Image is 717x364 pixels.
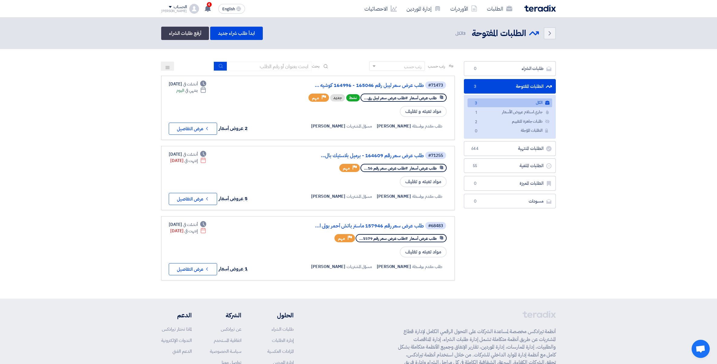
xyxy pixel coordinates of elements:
a: الطلبات [482,2,517,16]
div: [DATE] [169,81,206,87]
span: 5 عروض أسعار [219,195,248,202]
a: الاحصائيات [360,2,402,16]
span: 2 [472,119,480,125]
span: 644 [471,146,479,152]
span: مسؤل المشتريات [347,263,372,270]
span: #طلب عرض سعر رقم 1579... [359,236,408,241]
div: الحساب [174,5,187,10]
span: مهم [312,95,319,101]
div: رتب حسب [404,64,422,70]
a: الطلبات المنتهية644 [464,141,556,156]
span: الكل [455,30,467,37]
span: طلب عرض أسعار [410,95,437,101]
span: 55 [471,163,479,169]
div: [DATE] [169,151,206,157]
a: طلبات جاهزة للتقييم [468,117,552,126]
a: الندوات الإلكترونية [161,337,192,344]
span: English [222,7,235,11]
div: جديد [330,94,345,101]
div: #68483 [428,224,443,228]
a: ابدأ طلب شراء جديد [210,27,262,40]
div: اليوم [176,87,206,94]
div: [DATE] [170,228,206,234]
div: [DATE] [169,221,206,228]
span: 3 [463,30,466,37]
div: [DATE] [170,157,206,164]
span: 0 [471,66,479,72]
a: أرفع طلبات الشراء [161,27,209,40]
span: [PERSON_NAME] [311,193,345,200]
li: الدعم [161,311,192,320]
span: مسؤل المشتريات [347,193,372,200]
span: #طلب عرض سعر ليبل رق... [364,95,408,101]
span: طلب عرض أسعار [410,165,437,171]
span: [PERSON_NAME] [377,123,411,129]
a: طلب عرض سعر رقم 164609 - برميل بلاستيك بال... [303,153,424,158]
span: إنتهت في [184,157,197,164]
span: ينتهي في [185,87,197,94]
span: مواد تعبئه و تغليف [400,106,447,117]
span: مهم [338,236,345,241]
span: #طلب عرض سعر رقم 16... [364,165,408,171]
span: 0 [471,180,479,187]
a: الطلبات الملغية55 [464,158,556,173]
a: طلبات الشراء [272,326,294,333]
span: 3 [472,100,480,107]
button: عرض التفاصيل [169,123,217,135]
button: English [218,4,245,14]
a: اتفاقية المستخدم [214,337,241,344]
a: الكل [468,98,552,107]
button: عرض التفاصيل [169,193,217,205]
span: مسؤل المشتريات [347,123,372,129]
span: نشط [346,94,360,101]
span: بحث [312,63,320,69]
span: مواد تعبئه و تغليف [400,176,447,187]
a: سياسة الخصوصية [210,348,241,355]
span: [PERSON_NAME] [311,263,345,270]
a: طلب عرض سعر رقم 157946 ماستر باتش أحمر بولى ا... [303,223,424,229]
span: 1 [472,110,480,116]
span: [PERSON_NAME] [377,193,411,200]
div: #71473 [428,83,443,88]
div: #71255 [428,154,443,158]
span: طلب مقدم بواسطة [412,193,443,200]
span: 2 عروض أسعار [219,125,248,132]
div: [PERSON_NAME] [161,9,187,13]
a: الدعم الفني [172,348,192,355]
span: مواد تعبئه و تغليف [400,247,447,257]
span: أنشئت في [183,221,197,228]
span: 0 [472,128,480,134]
div: Open chat [692,340,710,358]
a: الطلبات المفتوحة3 [464,79,556,94]
span: أنشئت في [183,81,197,87]
a: المزادات العكسية [267,348,294,355]
span: 3 [471,84,479,90]
span: إنتهت في [184,228,197,234]
button: عرض التفاصيل [169,263,217,275]
a: جاري استلام عروض الأسعار [468,108,552,117]
span: أنشئت في [183,151,197,157]
a: مسودات0 [464,194,556,209]
li: الشركة [210,311,241,320]
a: الأوردرات [445,2,482,16]
h2: الطلبات المفتوحة [472,28,526,39]
a: طلب عرض سعر ليبل رقم 165046 - 164996 كوشيه ... [303,83,424,88]
li: الحلول [259,311,294,320]
span: [PERSON_NAME] [311,123,345,129]
img: profile_test.png [189,4,199,14]
a: إدارة الموردين [402,2,445,16]
span: مهم [343,165,350,171]
span: طلب عرض أسعار [410,236,437,241]
a: الطلبات المؤجلة [468,126,552,135]
a: إدارة الطلبات [272,337,294,344]
a: لماذا تختار تيرادكس [162,326,192,333]
span: طلب مقدم بواسطة [412,263,443,270]
span: 4 [207,2,212,7]
span: 1 عروض أسعار [219,265,248,273]
a: الطلبات المميزة0 [464,176,556,191]
img: Teradix logo [524,5,556,12]
a: طلبات الشراء0 [464,61,556,76]
span: رتب حسب [428,63,445,69]
span: [PERSON_NAME] [377,263,411,270]
span: طلب مقدم بواسطة [412,123,443,129]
